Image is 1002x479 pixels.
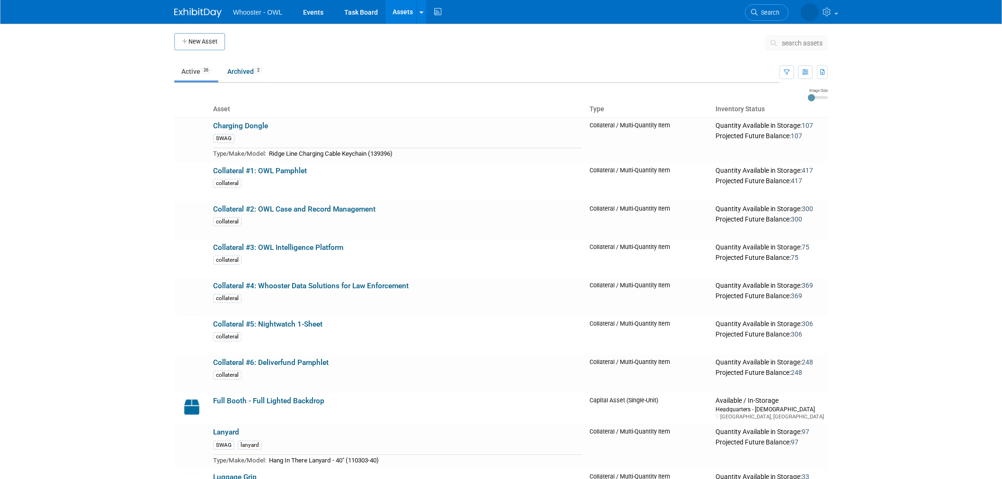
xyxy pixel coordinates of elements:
span: 97 [802,428,809,435]
div: Image Size [808,88,828,93]
a: Collateral #5: Nightwatch 1-Sheet [213,320,322,328]
div: collateral [213,332,242,341]
div: Quantity Available in Storage: [716,428,824,436]
div: Available / In-Storage [716,397,824,405]
button: search assets [765,35,828,51]
span: 417 [791,177,802,185]
span: 369 [802,282,813,289]
div: Projected Future Balance: [716,213,824,224]
img: Jordanna Musser [801,3,819,21]
a: Charging Dongle [213,122,268,130]
span: 300 [791,215,802,223]
div: collateral [213,294,242,303]
span: 306 [802,320,813,328]
th: Asset [209,101,586,117]
td: Collateral / Multi-Quantity Item [586,424,712,469]
span: 107 [802,122,813,129]
span: 26 [201,67,211,74]
td: Collateral / Multi-Quantity Item [586,239,712,278]
span: 248 [802,358,813,366]
div: Projected Future Balance: [716,252,824,262]
div: lanyard [238,441,262,450]
span: 97 [791,438,798,446]
img: ExhibitDay [174,8,222,18]
a: Full Booth - Full Lighted Backdrop [213,397,324,405]
div: [GEOGRAPHIC_DATA], [GEOGRAPHIC_DATA] [716,413,824,420]
span: 306 [791,330,802,338]
td: Collateral / Multi-Quantity Item [586,163,712,201]
div: SWAG [213,134,234,143]
span: Whooster - OWL [233,9,282,16]
a: Collateral #1: OWL Pamphlet [213,167,307,175]
td: Ridge Line Charging Cable Keychain (139396) [266,148,582,159]
span: 2 [254,67,262,74]
th: Type [586,101,712,117]
button: New Asset [174,33,225,50]
div: Headquarters - [DEMOGRAPHIC_DATA] [716,405,824,413]
td: Collateral / Multi-Quantity Item [586,278,712,316]
div: Projected Future Balance: [716,175,824,186]
div: Projected Future Balance: [716,130,824,141]
div: Quantity Available in Storage: [716,243,824,252]
span: search assets [782,39,823,47]
div: Quantity Available in Storage: [716,205,824,213]
div: Quantity Available in Storage: [716,122,824,130]
td: Capital Asset (Single-Unit) [586,393,712,424]
div: Quantity Available in Storage: [716,167,824,175]
a: Archived2 [220,62,269,80]
span: 107 [791,132,802,140]
td: Collateral / Multi-Quantity Item [586,355,712,393]
div: collateral [213,256,242,265]
div: Projected Future Balance: [716,290,824,301]
span: 248 [791,369,802,376]
div: Quantity Available in Storage: [716,320,824,328]
a: Lanyard [213,428,239,436]
a: Collateral #2: OWL Case and Record Management [213,205,376,213]
div: SWAG [213,441,234,450]
div: Projected Future Balance: [716,436,824,447]
td: Collateral / Multi-Quantity Item [586,117,712,163]
span: 369 [791,292,802,300]
td: Collateral / Multi-Quantity Item [586,201,712,239]
td: Type/Make/Model: [213,148,266,159]
span: 75 [791,254,798,261]
span: 417 [802,167,813,174]
td: Type/Make/Model: [213,454,266,465]
a: Collateral #6: Deliverfund Pamphlet [213,358,329,367]
a: Collateral #4: Whooster Data Solutions for Law Enforcement [213,282,409,290]
span: 75 [802,243,809,251]
span: 300 [802,205,813,213]
div: collateral [213,217,242,226]
td: Hang In There Lanyard - 40" (110303-40) [266,454,582,465]
a: Search [745,4,788,21]
div: Quantity Available in Storage: [716,282,824,290]
span: Search [758,9,779,16]
a: Collateral #3: OWL Intelligence Platform [213,243,343,252]
div: collateral [213,371,242,380]
div: Projected Future Balance: [716,328,824,339]
div: Quantity Available in Storage: [716,358,824,367]
a: Active26 [174,62,218,80]
td: Collateral / Multi-Quantity Item [586,316,712,355]
div: collateral [213,179,242,188]
div: Projected Future Balance: [716,367,824,377]
img: Capital-Asset-Icon-2.png [178,397,206,417]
